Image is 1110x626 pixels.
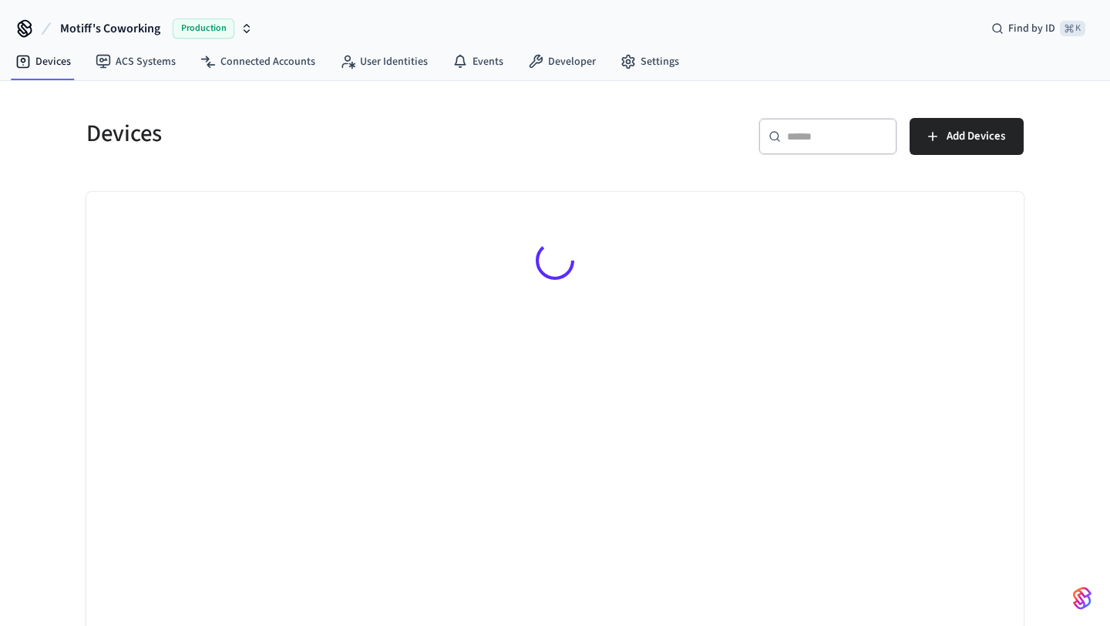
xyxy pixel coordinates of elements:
[947,126,1005,146] span: Add Devices
[440,48,516,76] a: Events
[328,48,440,76] a: User Identities
[83,48,188,76] a: ACS Systems
[1008,21,1055,36] span: Find by ID
[1073,586,1091,611] img: SeamLogoGradient.69752ec5.svg
[1060,21,1085,36] span: ⌘ K
[188,48,328,76] a: Connected Accounts
[608,48,691,76] a: Settings
[173,19,234,39] span: Production
[979,15,1098,42] div: Find by ID⌘ K
[86,118,546,150] h5: Devices
[60,19,160,38] span: Motiff's Coworking
[910,118,1024,155] button: Add Devices
[3,48,83,76] a: Devices
[516,48,608,76] a: Developer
